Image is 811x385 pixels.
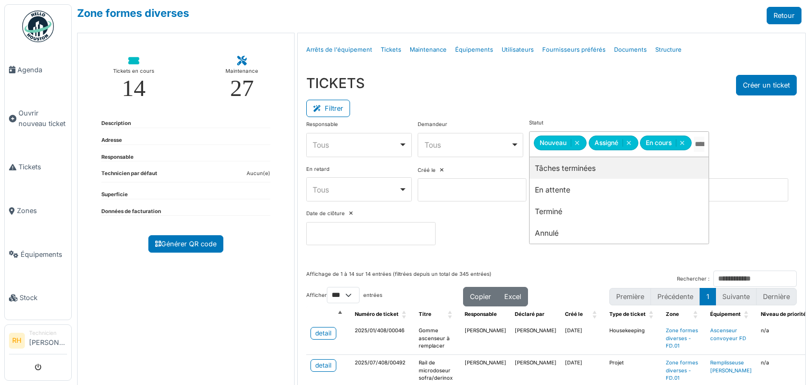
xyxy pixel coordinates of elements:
[247,170,270,178] dd: Aucun(e)
[9,329,67,354] a: RH Technicien[PERSON_NAME]
[530,222,708,244] div: Annulé
[666,360,698,381] a: Zone formes diverses - FD.01
[677,275,710,283] label: Rechercher :
[651,37,686,62] a: Structure
[589,136,638,150] div: Assigné
[561,323,605,355] td: [DATE]
[313,139,399,150] div: Tous
[306,121,338,129] label: Responsable
[465,311,497,317] span: Responsable
[693,306,700,323] span: Zone: Activate to sort
[101,170,157,182] dt: Technicien par défaut
[623,139,635,147] button: Remove item: 'assigned'
[767,7,801,24] a: Retour
[419,311,431,317] span: Titre
[448,306,454,323] span: Titre: Activate to sort
[451,37,497,62] a: Équipements
[306,166,329,174] label: En retard
[310,359,336,372] a: detail
[5,48,71,92] a: Agenda
[306,75,365,91] h3: TICKETS
[515,311,544,317] span: Déclaré par
[666,311,679,317] span: Zone
[355,311,399,317] span: Numéro de ticket
[101,120,131,128] dt: Description
[17,65,67,75] span: Agenda
[700,288,716,305] button: 1
[113,66,154,76] div: Tickets en cours
[101,191,128,199] dt: Superficie
[18,108,67,128] span: Ouvrir nouveau ticket
[9,333,25,349] li: RH
[418,167,436,175] label: Créé le
[710,328,746,341] a: Ascenseur convoyeur FD
[470,293,491,301] span: Copier
[5,233,71,276] a: Équipements
[101,208,161,216] dt: Données de facturation
[565,311,583,317] span: Créé le
[425,139,511,150] div: Tous
[534,136,587,150] div: Nouveau
[761,311,806,317] span: Niveau de priorité
[29,329,67,352] li: [PERSON_NAME]
[497,287,528,306] button: Excel
[666,328,698,349] a: Zone formes diverses - FD.01
[77,7,189,20] a: Zone formes diverses
[538,37,610,62] a: Fournisseurs préférés
[744,306,750,323] span: Équipement: Activate to sort
[5,276,71,320] a: Stock
[676,139,688,147] button: Remove item: 'ongoing'
[327,287,360,303] select: Afficherentrées
[18,162,67,172] span: Tickets
[640,136,692,150] div: En cours
[5,146,71,189] a: Tickets
[302,37,376,62] a: Arrêts de l'équipement
[230,76,254,100] div: 27
[101,153,134,161] dt: Responsable
[504,293,521,301] span: Excel
[21,249,67,259] span: Équipements
[29,329,67,337] div: Technicien
[649,306,655,323] span: Type de ticket: Activate to sort
[710,311,741,317] span: Équipement
[306,210,345,218] label: Date de clôture
[529,119,543,127] label: Statut
[610,37,651,62] a: Documents
[20,293,67,303] span: Stock
[313,184,399,195] div: Tous
[5,92,71,146] a: Ouvrir nouveau ticket
[418,121,447,129] label: Demandeur
[22,11,54,42] img: Badge_color-CXgf-gQk.svg
[609,288,797,305] nav: pagination
[5,189,71,233] a: Zones
[710,360,752,373] a: Remplisseuse [PERSON_NAME]
[306,100,350,117] button: Filtrer
[217,48,267,109] a: Maintenance 27
[225,66,258,76] div: Maintenance
[101,137,122,145] dt: Adresse
[605,323,662,355] td: Housekeeping
[497,37,538,62] a: Utilisateurs
[306,287,382,303] label: Afficher entrées
[463,287,498,306] button: Copier
[310,327,336,340] a: detail
[694,137,704,152] input: Tous
[414,323,460,355] td: Gomme ascenseur à remplacer
[460,323,511,355] td: [PERSON_NAME]
[351,323,414,355] td: 2025/01/408/00046
[592,306,599,323] span: Créé le: Activate to sort
[122,76,146,100] div: 14
[571,139,583,147] button: Remove item: 'new'
[402,306,408,323] span: Numéro de ticket: Activate to sort
[17,206,67,216] span: Zones
[376,37,405,62] a: Tickets
[609,311,646,317] span: Type de ticket
[511,323,561,355] td: [PERSON_NAME]
[736,75,797,95] button: Créer un ticket
[306,271,492,287] div: Affichage de 1 à 14 sur 14 entrées (filtrées depuis un total de 345 entrées)
[530,200,708,222] div: Terminé
[405,37,451,62] a: Maintenance
[530,157,708,179] div: Tâches terminées
[315,329,332,338] div: detail
[148,235,223,253] a: Générer QR code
